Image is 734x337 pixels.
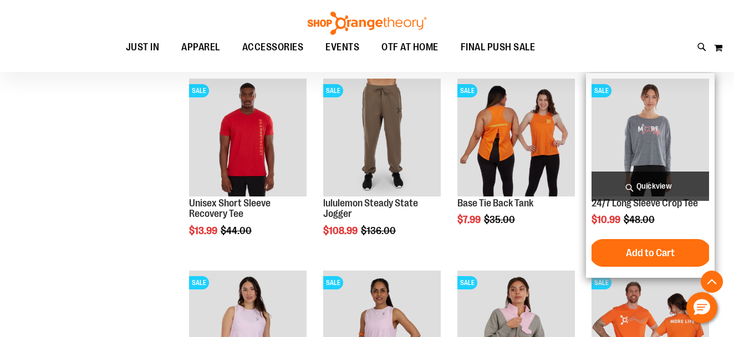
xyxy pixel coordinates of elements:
[592,79,709,198] a: Product image for 24/7 Long Sleeve Crop TeeSALE
[484,214,517,225] span: $35.00
[126,35,160,60] span: JUST IN
[701,271,723,293] button: Back To Top
[457,198,533,209] a: Base Tie Back Tank
[589,239,711,267] button: Add to Cart
[170,35,231,60] a: APPAREL
[457,84,477,97] span: SALE
[306,12,428,35] img: Shop Orangetheory
[452,73,580,253] div: product
[592,198,698,209] a: 24/7 Long Sleeve Crop Tee
[457,214,482,225] span: $7.99
[323,225,359,236] span: $108.99
[592,276,611,289] span: SALE
[592,214,622,225] span: $10.99
[323,84,343,97] span: SALE
[592,172,709,201] a: Quickview
[189,225,219,236] span: $13.99
[361,225,397,236] span: $136.00
[318,73,446,265] div: product
[624,214,656,225] span: $48.00
[686,292,717,323] button: Hello, have a question? Let’s chat.
[181,35,220,60] span: APPAREL
[242,35,304,60] span: ACCESSORIES
[323,198,418,220] a: lululemon Steady State Jogger
[189,276,209,289] span: SALE
[323,79,441,198] a: lululemon Steady State JoggerSALE
[592,84,611,97] span: SALE
[325,35,359,60] span: EVENTS
[115,35,171,60] a: JUST IN
[370,35,450,60] a: OTF AT HOME
[189,198,271,220] a: Unisex Short Sleeve Recovery Tee
[183,73,312,265] div: product
[189,84,209,97] span: SALE
[592,79,709,196] img: Product image for 24/7 Long Sleeve Crop Tee
[189,79,307,198] a: Product image for Unisex Short Sleeve Recovery TeeSALE
[461,35,536,60] span: FINAL PUSH SALE
[626,247,675,259] span: Add to Cart
[231,35,315,60] a: ACCESSORIES
[221,225,253,236] span: $44.00
[189,79,307,196] img: Product image for Unisex Short Sleeve Recovery Tee
[381,35,439,60] span: OTF AT HOME
[457,276,477,289] span: SALE
[586,73,715,278] div: product
[323,79,441,196] img: lululemon Steady State Jogger
[457,79,575,198] a: Product image for Base Tie Back TankSALE
[314,35,370,60] a: EVENTS
[323,276,343,289] span: SALE
[457,79,575,196] img: Product image for Base Tie Back Tank
[450,35,547,60] a: FINAL PUSH SALE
